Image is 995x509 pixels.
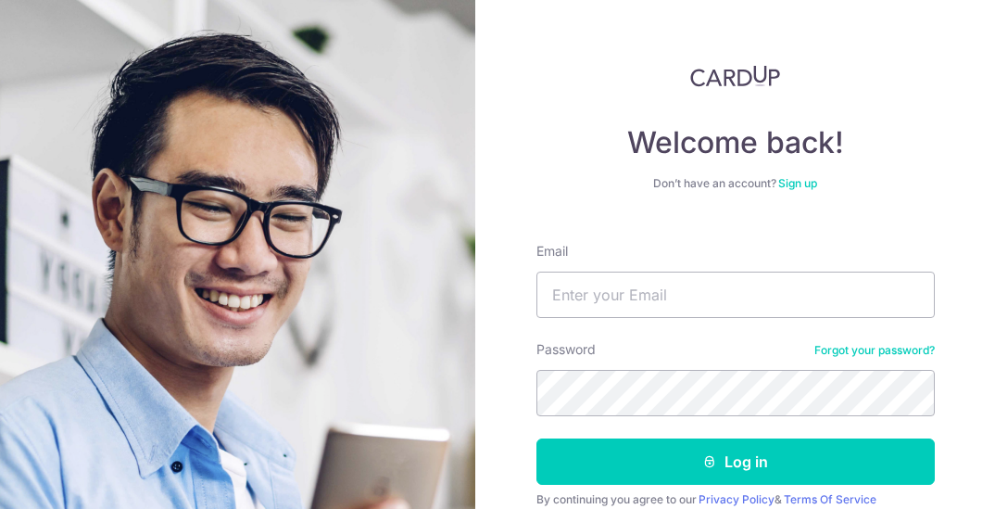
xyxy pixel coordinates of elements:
[690,65,781,87] img: CardUp Logo
[536,492,935,507] div: By continuing you agree to our &
[699,492,775,506] a: Privacy Policy
[778,176,817,190] a: Sign up
[814,343,935,358] a: Forgot your password?
[536,176,935,191] div: Don’t have an account?
[536,439,935,485] button: Log in
[536,272,935,318] input: Enter your Email
[536,340,596,359] label: Password
[536,242,568,261] label: Email
[784,492,876,506] a: Terms Of Service
[536,124,935,161] h4: Welcome back!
